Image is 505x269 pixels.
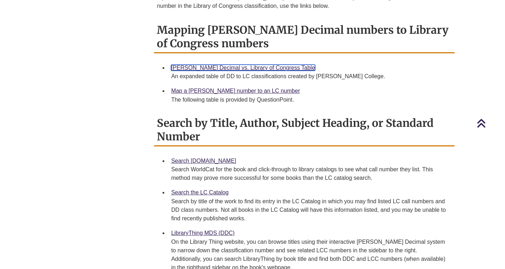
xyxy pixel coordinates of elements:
[171,88,300,94] a: Map a [PERSON_NAME] number to an LC number
[171,197,449,223] div: Search by title of the work to find its entry in the LC Catalog in which you may find listed LC c...
[477,118,503,128] a: Back to Top
[171,96,449,104] div: The following table is provided by QuestionPoint.
[171,65,315,71] a: [PERSON_NAME] Decimal vs. Library of Congress Table
[154,114,454,146] h2: Search by Title, Author, Subject Heading, or Standard Number
[171,165,449,182] div: Search WorldCat for the book and click-through to library catalogs to see what call number they l...
[171,230,235,236] a: LibraryThing MDS (DDC)
[171,72,449,81] div: An expanded table of DD to LC classifications created by [PERSON_NAME] College.
[171,158,236,164] a: Search [DOMAIN_NAME]
[171,189,229,195] a: Search the LC Catalog
[154,21,454,53] h2: Mapping [PERSON_NAME] Decimal numbers to Library of Congress numbers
